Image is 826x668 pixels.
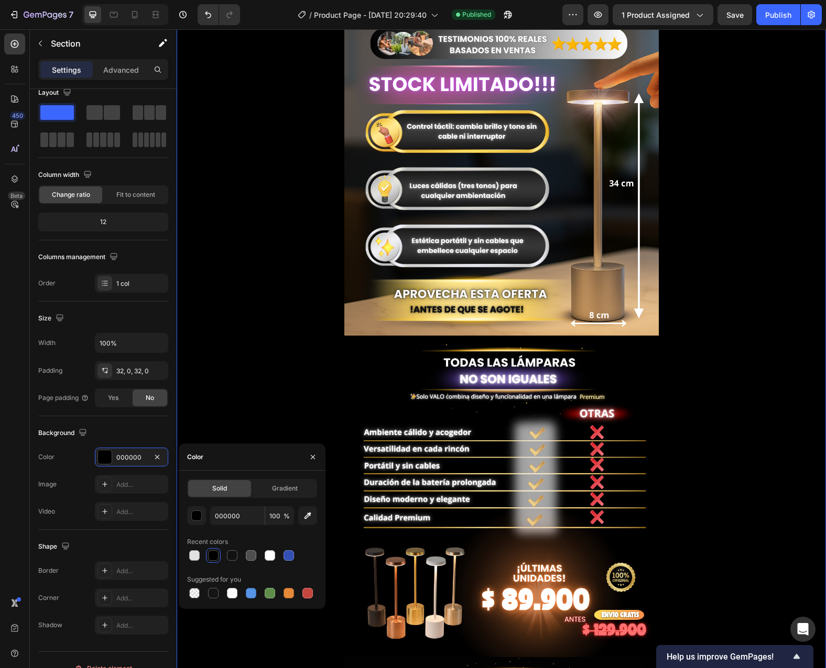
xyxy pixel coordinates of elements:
button: Publish [756,4,800,25]
div: Recent colors [187,537,228,547]
div: Columns management [38,250,120,264]
div: Add... [116,507,166,517]
div: Padding [38,366,62,375]
div: Border [38,566,59,575]
p: Settings [52,64,81,75]
div: Shadow [38,620,62,630]
div: Add... [116,621,166,630]
div: Page padding [38,393,89,403]
div: Color [38,452,55,462]
div: Add... [116,480,166,489]
iframe: Design area [177,29,826,668]
span: / [309,9,312,20]
button: Save [718,4,752,25]
span: Published [462,10,491,19]
div: 12 [40,215,166,229]
span: Save [726,10,744,19]
div: Suggested for you [187,575,241,584]
div: Open Intercom Messenger [790,617,816,642]
input: Eg: FFFFFF [210,506,265,525]
div: Layout [38,86,73,100]
div: 1 col [116,279,166,288]
div: Corner [38,593,59,603]
p: Section [51,37,137,50]
div: Shape [38,540,72,554]
span: No [146,393,154,403]
p: Advanced [103,64,139,75]
button: 1 product assigned [613,4,713,25]
div: 450 [10,112,25,120]
div: Beta [8,192,25,200]
span: % [284,511,290,521]
div: Column width [38,168,94,182]
div: Image [38,480,57,489]
p: 7 [69,8,73,21]
div: Undo/Redo [198,4,240,25]
div: 32, 0, 32, 0 [116,366,166,376]
div: Size [38,311,66,326]
div: Publish [765,9,791,20]
button: 7 [4,4,78,25]
span: Fit to content [116,190,155,199]
div: Background [38,426,89,440]
div: Width [38,338,56,348]
span: 1 product assigned [622,9,690,20]
span: Solid [212,484,227,493]
img: gempages_583563276554601283-8a95df83-ccc2-4410-8e04-2bd3fcf46a2a.jpg [168,315,482,629]
span: Help us improve GemPages! [667,652,790,662]
span: Yes [108,393,118,403]
div: Order [38,279,56,288]
span: Product Page - [DATE] 20:29:40 [314,9,427,20]
div: Add... [116,594,166,603]
div: Video [38,507,55,516]
input: Auto [95,333,168,352]
span: Gradient [272,484,298,493]
span: Change ratio [52,190,90,199]
div: Color [187,452,203,462]
button: Show survey - Help us improve GemPages! [667,650,803,663]
div: Add... [116,566,166,576]
div: 000000 [116,453,147,462]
